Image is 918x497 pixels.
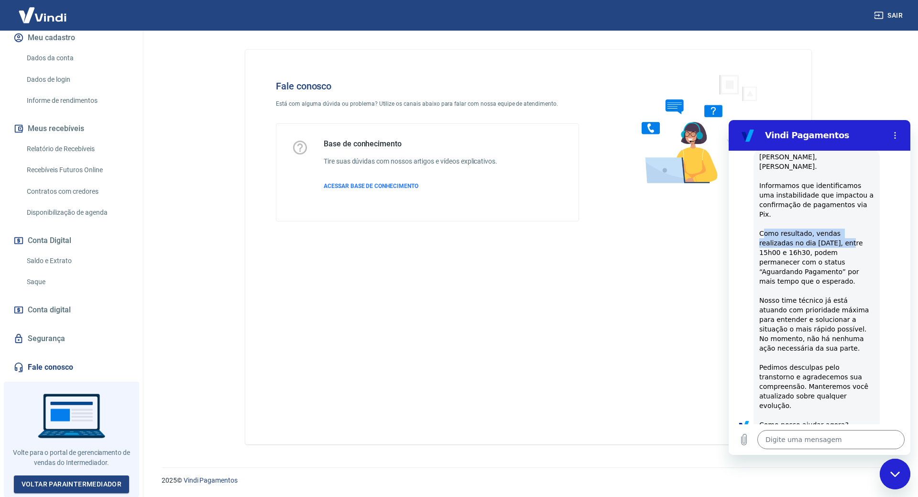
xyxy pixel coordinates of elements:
[23,48,131,68] a: Dados da conta
[11,0,74,30] img: Vindi
[11,118,131,139] button: Meus recebíveis
[623,65,768,193] img: Fale conosco
[11,357,131,378] a: Fale conosco
[11,230,131,251] button: Conta Digital
[324,156,497,166] h6: Tire suas dúvidas com nossos artigos e vídeos explicativos.
[23,203,131,222] a: Disponibilização de agenda
[14,475,130,493] a: Voltar paraIntermediador
[276,80,579,92] h4: Fale conosco
[11,299,131,320] a: Conta digital
[162,475,895,486] p: 2025 ©
[23,139,131,159] a: Relatório de Recebíveis
[729,120,910,455] iframe: Janela de mensagens
[872,7,907,24] button: Sair
[23,272,131,292] a: Saque
[23,160,131,180] a: Recebíveis Futuros Online
[23,251,131,271] a: Saldo e Extrato
[23,91,131,110] a: Informe de rendimentos
[23,70,131,89] a: Dados de login
[276,99,579,108] p: Está com alguma dúvida ou problema? Utilize os canais abaixo para falar com nossa equipe de atend...
[11,27,131,48] button: Meu cadastro
[184,476,238,484] a: Vindi Pagamentos
[880,459,910,489] iframe: Botão para abrir a janela de mensagens, conversa em andamento
[324,139,497,149] h5: Base de conhecimento
[28,303,71,317] span: Conta digital
[23,182,131,201] a: Contratos com credores
[11,328,131,349] a: Segurança
[324,183,418,189] span: ACESSAR BASE DE CONHECIMENTO
[324,182,497,190] a: ACESSAR BASE DE CONHECIMENTO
